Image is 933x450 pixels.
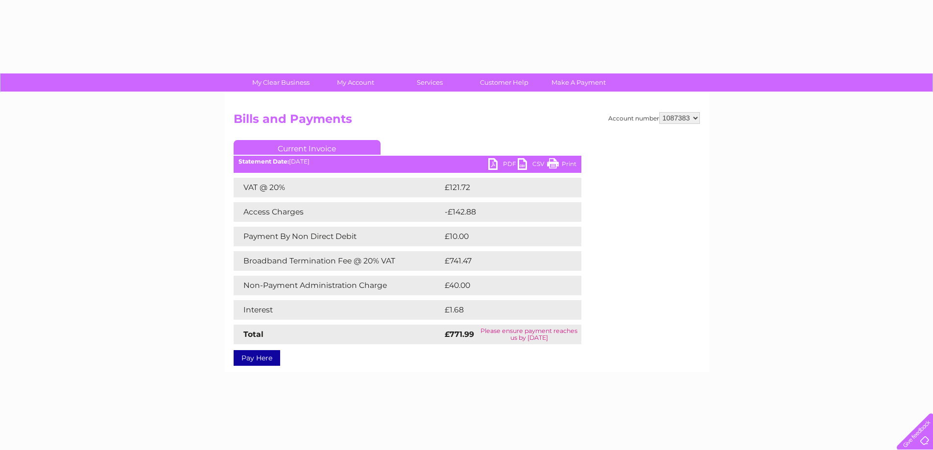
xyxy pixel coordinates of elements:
div: [DATE] [234,158,581,165]
a: Make A Payment [538,73,619,92]
b: Statement Date: [239,158,289,165]
td: Non-Payment Administration Charge [234,276,442,295]
td: Broadband Termination Fee @ 20% VAT [234,251,442,271]
td: -£142.88 [442,202,565,222]
h2: Bills and Payments [234,112,700,131]
td: Access Charges [234,202,442,222]
td: Please ensure payment reaches us by [DATE] [477,325,581,344]
div: Account number [608,112,700,124]
a: PDF [488,158,518,172]
td: £121.72 [442,178,562,197]
a: CSV [518,158,547,172]
a: Print [547,158,576,172]
a: Services [389,73,470,92]
td: £10.00 [442,227,561,246]
td: £40.00 [442,276,562,295]
strong: Total [243,330,263,339]
td: £1.68 [442,300,558,320]
td: Interest [234,300,442,320]
a: Current Invoice [234,140,381,155]
a: My Account [315,73,396,92]
td: VAT @ 20% [234,178,442,197]
a: My Clear Business [240,73,321,92]
a: Pay Here [234,350,280,366]
td: Payment By Non Direct Debit [234,227,442,246]
a: Customer Help [464,73,545,92]
strong: £771.99 [445,330,474,339]
td: £741.47 [442,251,563,271]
